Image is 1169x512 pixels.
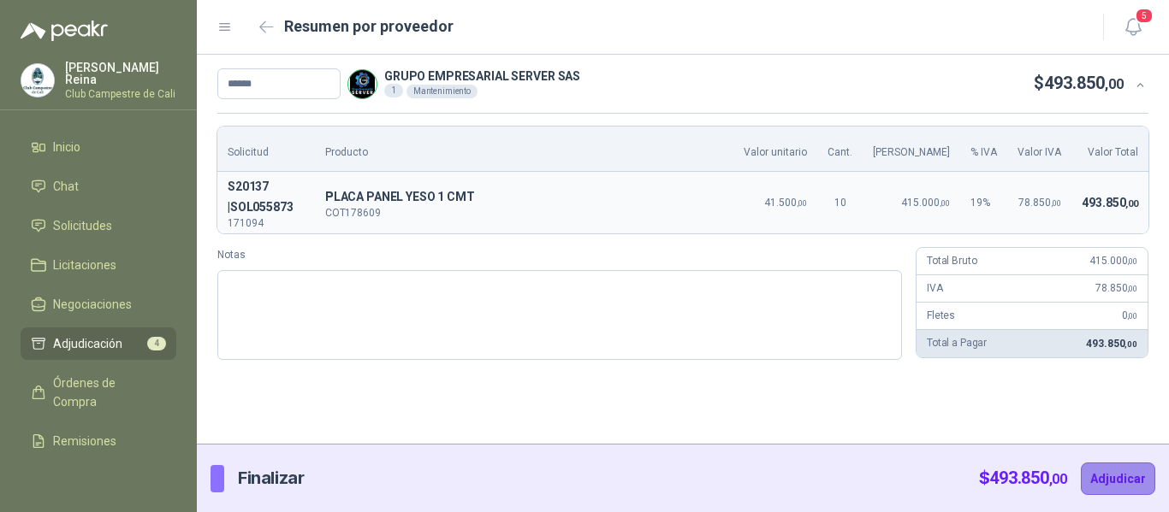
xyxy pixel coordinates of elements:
span: 415.000 [901,197,950,209]
p: S20137 | SOL055873 [228,177,305,218]
span: 5 [1135,8,1154,24]
p: Club Campestre de Cali [65,89,176,99]
span: PLACA PANEL YESO 1 CMT [325,187,724,208]
span: 415.000 [1089,255,1137,267]
img: Logo peakr [21,21,108,41]
span: Órdenes de Compra [53,374,160,411]
p: Finalizar [238,465,304,491]
p: P [325,187,724,208]
div: 1 [384,84,403,97]
p: [PERSON_NAME] Reina [65,62,176,85]
button: Adjudicar [1081,462,1155,495]
p: $ [979,465,1067,491]
p: Fletes [927,308,955,324]
th: Cant. [817,127,863,172]
img: Company Logo [348,70,377,98]
span: ,00 [1127,256,1137,266]
span: ,00 [1127,284,1137,293]
span: ,00 [1127,311,1137,321]
button: 5 [1118,12,1148,43]
span: 0 [1122,309,1137,321]
p: Total a Pagar [927,335,987,351]
td: 10 [817,172,863,233]
span: 493.850 [989,468,1067,488]
td: 19 % [960,172,1007,233]
p: GRUPO EMPRESARIAL SERVER SAS [384,70,580,82]
div: Mantenimiento [406,85,478,98]
label: Notas [217,247,902,263]
span: ,00 [1125,198,1138,209]
span: 493.850 [1082,196,1138,209]
span: 41.500 [764,197,807,209]
span: Licitaciones [53,256,116,274]
span: Solicitudes [53,216,112,235]
span: 78.850 [1095,282,1137,294]
span: ,00 [797,198,807,208]
span: ,00 [1051,198,1061,208]
span: 4 [147,337,166,350]
a: Adjudicación4 [21,327,176,360]
th: [PERSON_NAME] [863,127,960,172]
p: $ [1034,70,1124,97]
span: Adjudicación [53,334,122,353]
a: Chat [21,170,176,203]
h2: Resumen por proveedor [284,15,454,38]
a: Remisiones [21,425,176,457]
th: Producto [315,127,734,172]
span: ,00 [1124,339,1137,349]
img: Company Logo [21,64,54,97]
a: Negociaciones [21,288,176,321]
p: 171094 [228,218,305,228]
th: Solicitud [217,127,315,172]
a: Órdenes de Compra [21,367,176,418]
span: ,00 [1049,471,1067,487]
a: Licitaciones [21,249,176,281]
span: Inicio [53,138,80,156]
th: Valor IVA [1007,127,1071,172]
span: 493.850 [1044,73,1124,93]
span: ,00 [940,198,950,208]
p: Total Bruto [927,253,976,269]
span: Chat [53,177,79,196]
a: Configuración [21,464,176,497]
a: Inicio [21,131,176,163]
span: Remisiones [53,432,116,450]
a: Solicitudes [21,209,176,242]
span: 78.850 [1018,197,1061,209]
span: 493.850 [1086,338,1137,350]
th: Valor unitario [733,127,817,172]
p: COT178609 [325,208,724,218]
p: IVA [927,280,943,297]
th: Valor Total [1071,127,1148,172]
th: % IVA [960,127,1007,172]
span: ,00 [1105,76,1124,92]
span: Negociaciones [53,295,132,314]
